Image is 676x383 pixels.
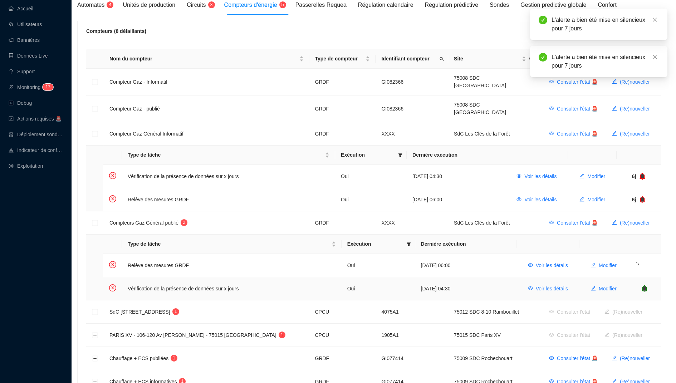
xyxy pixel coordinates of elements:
div: Confort [598,1,616,9]
span: bell [641,285,648,292]
span: Modifier [587,173,605,180]
span: Compteur Gaz - publié [109,106,160,112]
span: eye [549,355,554,360]
span: 7 [48,84,50,89]
td: Vérification de la présence de données sur x jours [122,165,335,188]
div: L'alerte a bien été mise en silencieux pour 7 jours [552,53,659,70]
span: Exécution [347,240,404,248]
span: SdC Les Clés de la Forêt [454,220,510,226]
th: Dernière exécution [415,235,516,254]
span: Compteurs (8 défaillants) [86,28,146,34]
div: L'alerte a bien été mise en silencieux pour 7 jours [552,16,659,33]
span: edit [612,355,617,360]
button: (Re)nouveller [606,103,656,114]
span: 75008 SDC [GEOGRAPHIC_DATA] [454,75,506,88]
th: Type de tâche [122,146,335,165]
sup: 8 [208,1,215,8]
span: Oui [341,173,349,179]
span: filter [398,153,402,157]
td: GI082366 [376,95,448,122]
th: Nom du compteur [104,49,309,69]
button: Développer la ligne [92,333,98,338]
sup: 5 [279,1,286,8]
a: questionSupport [9,69,35,74]
td: GRDF [309,347,376,370]
span: Consulter l'état 🚨 [557,355,598,362]
td: Relève des mesures GRDF [122,254,342,277]
sup: 17 [43,84,53,90]
span: eye [516,197,521,202]
span: Automates [77,2,104,8]
span: Unités de production [123,2,175,8]
div: Sondes [490,1,509,9]
td: GI077414 [376,347,448,370]
span: Site [454,55,520,63]
span: 8 [210,2,213,7]
a: Close [651,53,659,61]
span: filter [397,150,404,160]
span: (Re)nouveller [620,355,650,362]
span: edit [591,286,596,291]
span: 6j [632,173,636,180]
td: [DATE] 06:00 [407,188,505,211]
span: close-circle [109,261,116,268]
button: Voir les détails [522,260,574,271]
button: Voir les détails [522,283,574,294]
a: clusterDéploiement sondes [9,132,63,137]
span: SdC [STREET_ADDRESS] [109,309,170,315]
a: slidersExploitation [9,163,43,169]
a: homeAccueil [9,6,33,11]
button: Développer la ligne [92,79,98,85]
span: 1 [175,309,177,314]
span: filter [407,242,411,246]
span: Modifier [599,285,617,293]
span: check-circle [539,53,547,62]
span: 75015 SDC Paris XV [454,332,501,338]
button: Développer la ligne [92,356,98,362]
span: eye [549,220,554,225]
th: Site [448,49,538,69]
td: [DATE] 06:00 [415,254,516,277]
span: check-circle [539,16,547,24]
span: search [440,57,444,61]
button: (Re)nouveller [599,329,648,341]
td: Relève des mesures GRDF [122,188,335,211]
span: Type de tâche [128,151,324,159]
span: Consulter l'état 🚨 [557,105,598,113]
button: Voir les détails [511,194,562,205]
td: GRDF [309,95,376,122]
td: GRDF [309,211,376,235]
button: Modifier [585,283,622,294]
span: search [528,54,535,64]
span: Compteur Gaz - Informatif [109,79,167,85]
button: (Re)nouveller [606,128,656,139]
span: Compteurs d'énergie [224,2,277,8]
span: check-square [9,116,14,121]
button: (Re)nouveller [599,306,648,318]
span: Oui [341,197,349,202]
a: codeDebug [9,100,32,106]
span: bell [639,173,646,180]
button: Consulter l'état [543,329,596,341]
span: (Re)nouveller [620,105,650,113]
td: GI082366 [376,69,448,95]
span: (Re)nouveller [620,130,650,138]
span: edit [591,262,596,267]
span: Voir les détails [536,262,568,269]
span: eye [516,173,521,178]
span: Passerelles Requea [295,2,347,8]
button: Consulter l'état [543,306,596,318]
span: close-circle [109,284,116,291]
span: edit [612,220,617,225]
a: notificationBannières [9,37,40,43]
button: Réduire la ligne [92,131,98,137]
span: close [652,54,657,59]
span: Type de tâche [128,240,330,248]
span: Identifiant compteur [381,55,437,63]
span: Oui [347,262,355,268]
td: Vérification de la présence de données sur x jours [122,277,342,300]
a: databaseDonnées Live [9,53,48,59]
span: bell [639,196,646,203]
span: eye [549,131,554,136]
span: Circuits [187,2,206,8]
